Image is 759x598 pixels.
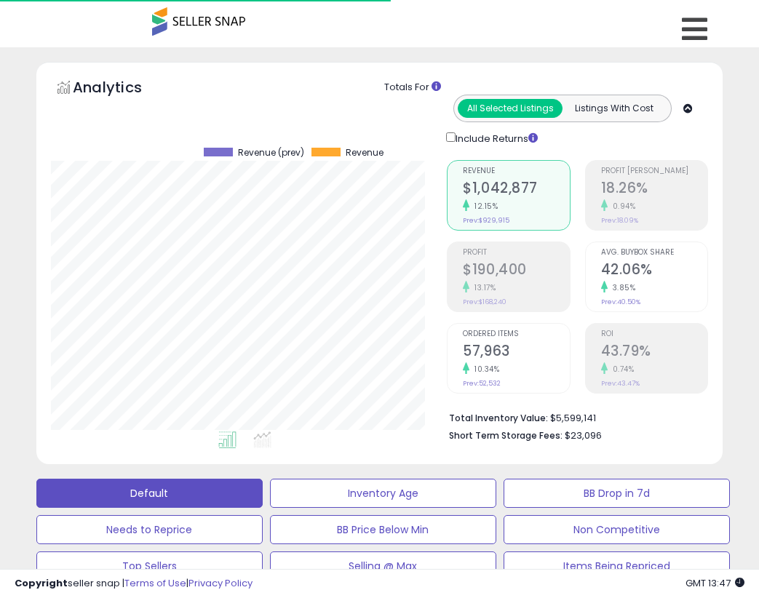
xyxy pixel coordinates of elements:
[188,576,253,590] a: Privacy Policy
[463,180,569,199] h2: $1,042,877
[504,515,730,544] button: Non Competitive
[565,428,602,442] span: $23,096
[504,551,730,581] button: Items Being Repriced
[449,429,563,442] b: Short Term Storage Fees:
[449,412,548,424] b: Total Inventory Value:
[463,343,569,362] h2: 57,963
[601,379,640,388] small: Prev: 43.47%
[238,148,304,158] span: Revenue (prev)
[601,180,707,199] h2: 18.26%
[15,576,68,590] strong: Copyright
[608,201,636,212] small: 0.94%
[458,99,563,118] button: All Selected Listings
[463,298,506,306] small: Prev: $168,240
[562,99,667,118] button: Listings With Cost
[384,81,712,95] div: Totals For
[469,364,499,375] small: 10.34%
[346,148,384,158] span: Revenue
[463,249,569,257] span: Profit
[270,551,496,581] button: Selling @ Max
[270,479,496,508] button: Inventory Age
[73,77,170,101] h5: Analytics
[36,515,263,544] button: Needs to Reprice
[608,364,635,375] small: 0.74%
[686,576,744,590] span: 2025-10-13 13:47 GMT
[469,282,496,293] small: 13.17%
[601,167,707,175] span: Profit [PERSON_NAME]
[601,343,707,362] h2: 43.79%
[469,201,498,212] small: 12.15%
[463,261,569,281] h2: $190,400
[15,577,253,591] div: seller snap | |
[463,379,501,388] small: Prev: 52,532
[463,167,569,175] span: Revenue
[124,576,186,590] a: Terms of Use
[270,515,496,544] button: BB Price Below Min
[36,479,263,508] button: Default
[608,282,636,293] small: 3.85%
[601,261,707,281] h2: 42.06%
[504,479,730,508] button: BB Drop in 7d
[601,249,707,257] span: Avg. Buybox Share
[463,330,569,338] span: Ordered Items
[449,408,697,426] li: $5,599,141
[435,129,555,146] div: Include Returns
[601,216,638,225] small: Prev: 18.09%
[463,216,509,225] small: Prev: $929,915
[601,298,640,306] small: Prev: 40.50%
[36,551,263,581] button: Top Sellers
[601,330,707,338] span: ROI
